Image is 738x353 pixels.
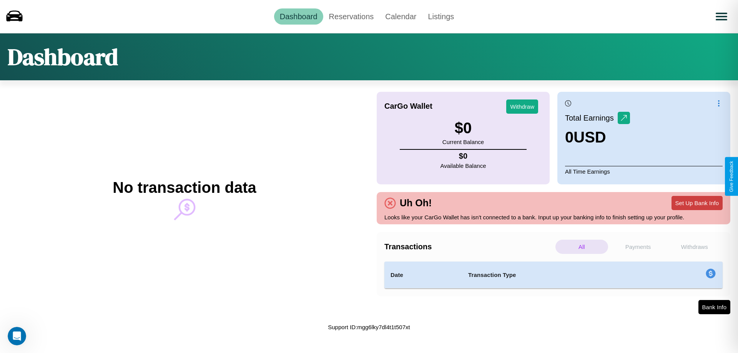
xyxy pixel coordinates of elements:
[555,240,608,254] p: All
[668,240,721,254] p: Withdraws
[440,152,486,161] h4: $ 0
[422,8,460,25] a: Listings
[711,6,732,27] button: Open menu
[328,322,410,332] p: Support ID: mgg6lky7dl4t1t507xt
[8,41,118,73] h1: Dashboard
[672,196,723,210] button: Set Up Bank Info
[565,111,618,125] p: Total Earnings
[384,102,432,111] h4: CarGo Wallet
[442,119,484,137] h3: $ 0
[8,327,26,345] iframe: Intercom live chat
[384,212,723,222] p: Looks like your CarGo Wallet has isn't connected to a bank. Input up your banking info to finish ...
[440,161,486,171] p: Available Balance
[565,166,723,177] p: All Time Earnings
[698,300,730,314] button: Bank Info
[506,99,538,114] button: Withdraw
[468,270,643,280] h4: Transaction Type
[391,270,456,280] h4: Date
[384,262,723,288] table: simple table
[565,129,630,146] h3: 0 USD
[379,8,422,25] a: Calendar
[442,137,484,147] p: Current Balance
[729,161,734,192] div: Give Feedback
[113,179,256,196] h2: No transaction data
[384,242,553,251] h4: Transactions
[323,8,380,25] a: Reservations
[612,240,665,254] p: Payments
[274,8,323,25] a: Dashboard
[396,197,435,209] h4: Uh Oh!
